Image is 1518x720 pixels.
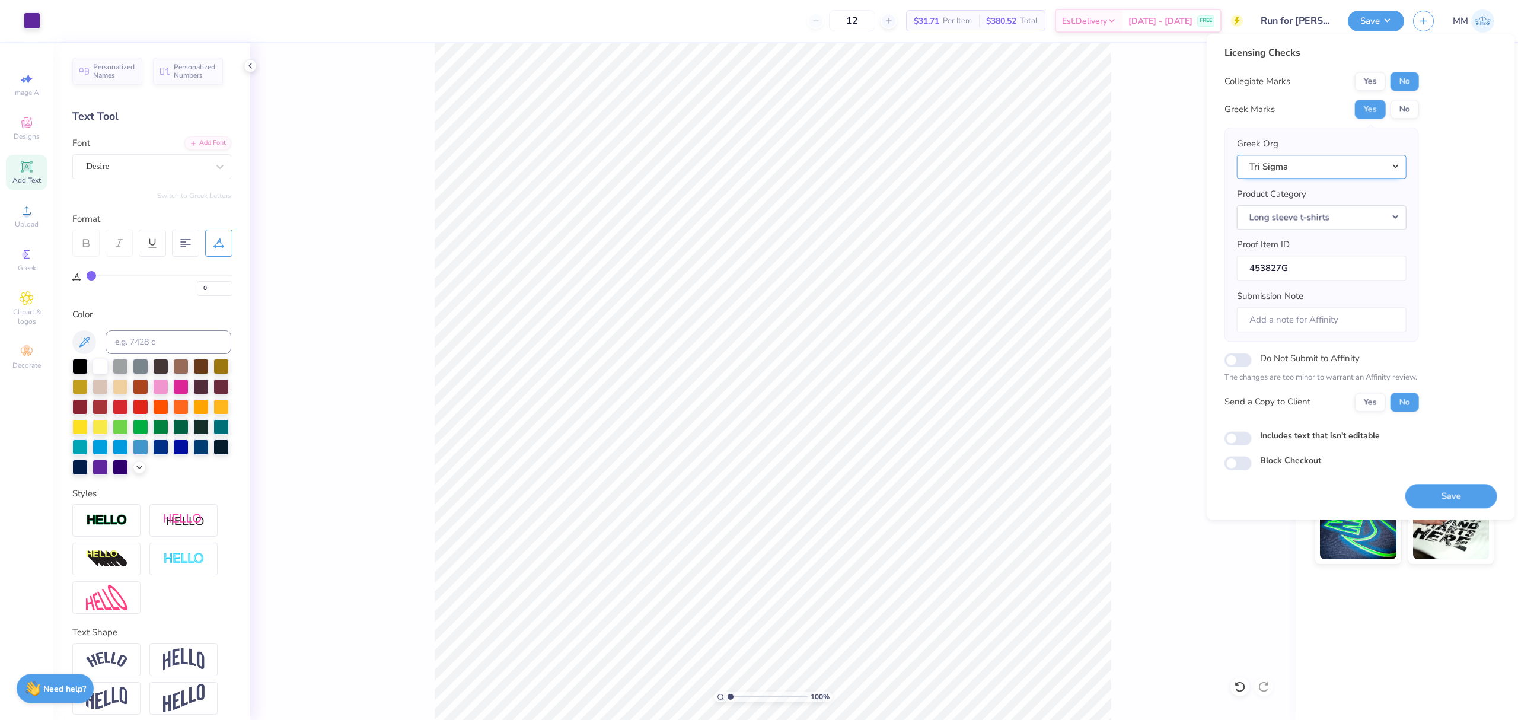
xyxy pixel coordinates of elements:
[1020,15,1038,27] span: Total
[72,626,231,639] div: Text Shape
[86,514,127,527] img: Stroke
[13,88,41,97] span: Image AI
[1320,500,1396,559] img: Glow in the Dark Ink
[1348,11,1404,31] button: Save
[163,648,205,671] img: Arch
[1224,396,1310,409] div: Send a Copy to Client
[163,513,205,528] img: Shadow
[1237,137,1278,151] label: Greek Org
[1237,307,1407,333] input: Add a note for Affinity
[1355,100,1386,119] button: Yes
[1224,46,1419,60] div: Licensing Checks
[72,308,231,321] div: Color
[1224,372,1419,384] p: The changes are too minor to warrant an Affinity review.
[1237,187,1306,201] label: Product Category
[12,361,41,370] span: Decorate
[1224,103,1275,116] div: Greek Marks
[93,63,135,79] span: Personalized Names
[1391,100,1419,119] button: No
[157,191,231,200] button: Switch to Greek Letters
[1471,9,1494,33] img: Mariah Myssa Salurio
[1062,15,1107,27] span: Est. Delivery
[1237,205,1407,230] button: Long sleeve t-shirts
[943,15,972,27] span: Per Item
[1224,75,1290,88] div: Collegiate Marks
[1200,17,1212,25] span: FREE
[14,132,40,141] span: Designs
[6,307,47,326] span: Clipart & logos
[914,15,939,27] span: $31.71
[174,63,216,79] span: Personalized Numbers
[184,136,231,150] div: Add Font
[986,15,1016,27] span: $380.52
[1237,238,1290,251] label: Proof Item ID
[163,552,205,566] img: Negative Space
[1128,15,1192,27] span: [DATE] - [DATE]
[72,109,231,125] div: Text Tool
[1453,14,1468,28] span: MM
[86,585,127,610] img: Free Distort
[72,487,231,501] div: Styles
[811,692,830,702] span: 100 %
[106,330,231,354] input: e.g. 7428 c
[86,687,127,710] img: Flag
[1237,289,1303,303] label: Submission Note
[86,550,127,569] img: 3d Illusion
[829,10,875,31] input: – –
[1405,484,1497,508] button: Save
[1355,72,1386,91] button: Yes
[72,136,90,150] label: Font
[1391,393,1419,412] button: No
[72,212,232,226] div: Format
[1453,9,1494,33] a: MM
[1260,351,1360,366] label: Do Not Submit to Affinity
[12,176,41,185] span: Add Text
[163,684,205,713] img: Rise
[1260,454,1321,467] label: Block Checkout
[15,219,39,229] span: Upload
[18,263,36,273] span: Greek
[86,652,127,668] img: Arc
[43,683,86,694] strong: Need help?
[1355,393,1386,412] button: Yes
[1260,429,1380,442] label: Includes text that isn't editable
[1413,500,1490,559] img: Water based Ink
[1391,72,1419,91] button: No
[1252,9,1339,33] input: Untitled Design
[1237,155,1407,179] button: Tri Sigma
